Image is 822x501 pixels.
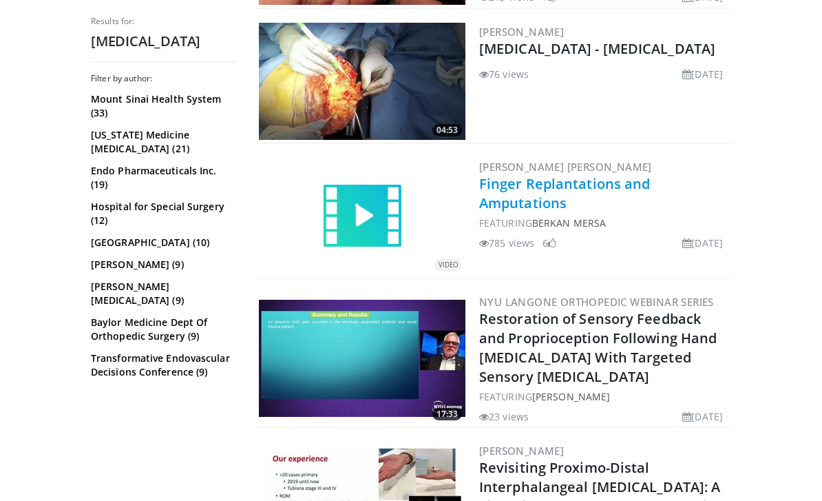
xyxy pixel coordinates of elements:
span: 17:33 [432,408,462,420]
a: [US_STATE] Medicine [MEDICAL_DATA] (21) [91,128,232,156]
div: FEATURING [479,216,728,230]
a: [PERSON_NAME] [532,390,610,403]
a: [PERSON_NAME] [PERSON_NAME] [479,160,652,174]
a: Baylor Medicine Dept Of Orthopedic Surgery (9) [91,316,232,343]
a: Endo Pharmaceuticals Inc. (19) [91,164,232,192]
img: a65d029b-de48-4001-97d6-ae5cb8ed2e9f.300x170_q85_crop-smart_upscale.jpg [259,23,465,140]
h2: [MEDICAL_DATA] [91,32,235,50]
small: VIDEO [439,260,458,269]
a: [MEDICAL_DATA] - [MEDICAL_DATA] [479,39,715,58]
a: VIDEO [259,175,465,258]
li: 23 views [479,409,529,424]
li: 76 views [479,67,529,81]
p: Results for: [91,16,235,27]
a: Hospital for Special Surgery (12) [91,200,232,227]
a: NYU Langone Orthopedic Webinar Series [479,295,714,309]
li: [DATE] [682,67,723,81]
h3: Filter by author: [91,73,235,84]
a: Mount Sinai Health System (33) [91,92,232,120]
a: Restoration of Sensory Feedback and Proprioception Following Hand [MEDICAL_DATA] With Targeted Se... [479,309,717,386]
a: [GEOGRAPHIC_DATA] (10) [91,236,232,249]
img: 6685b8bc-daa8-4422-9a3a-aa0859fa3220.300x170_q85_crop-smart_upscale.jpg [259,300,465,417]
li: [DATE] [682,409,723,424]
a: 17:33 [259,300,465,417]
span: 04:53 [432,124,462,136]
a: 04:53 [259,23,465,140]
a: [PERSON_NAME] (9) [91,258,232,272]
li: 785 views [479,236,534,250]
a: berkan mersa [532,216,606,229]
a: [PERSON_NAME] [479,25,564,39]
img: video.svg [321,175,403,258]
a: Transformative Endovascular Decisions Conference (9) [91,351,232,379]
li: [DATE] [682,236,723,250]
a: [PERSON_NAME] [479,444,564,458]
div: FEATURING [479,389,728,404]
a: [PERSON_NAME] [MEDICAL_DATA] (9) [91,280,232,307]
li: 6 [542,236,556,250]
a: Finger Replantations and Amputations [479,174,650,212]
